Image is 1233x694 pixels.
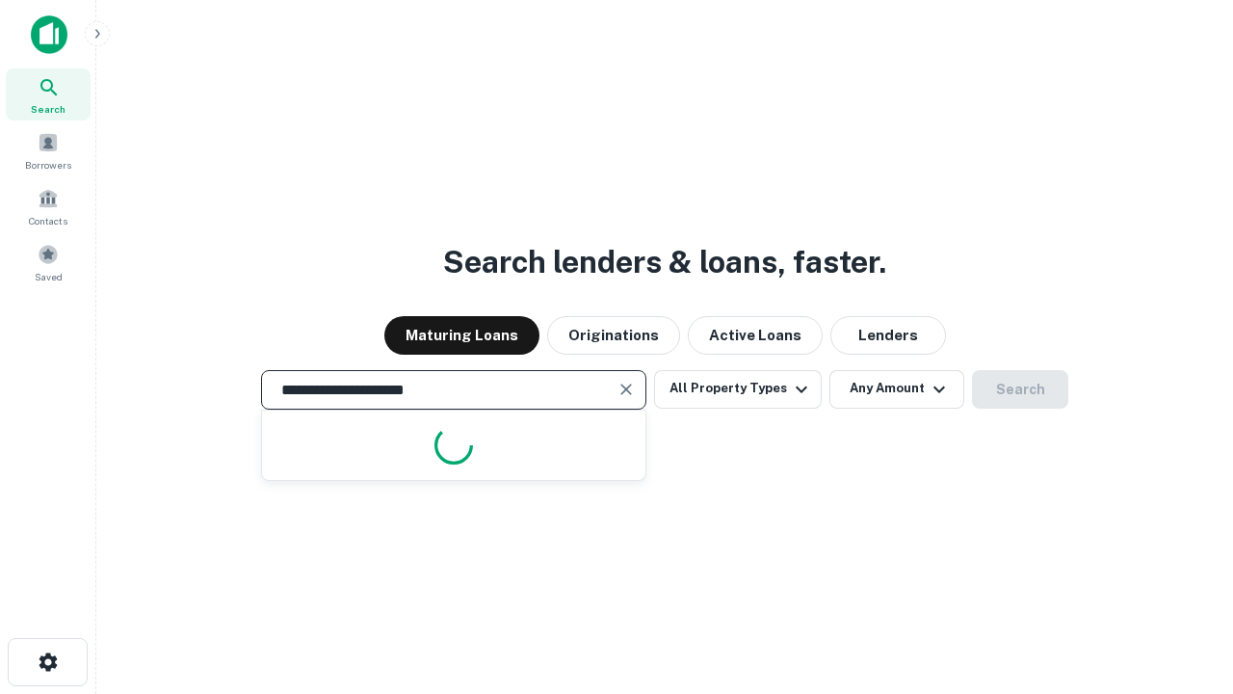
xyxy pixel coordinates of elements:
[547,316,680,355] button: Originations
[6,124,91,176] a: Borrowers
[654,370,822,409] button: All Property Types
[6,236,91,288] a: Saved
[35,269,63,284] span: Saved
[6,180,91,232] a: Contacts
[31,101,66,117] span: Search
[25,157,71,173] span: Borrowers
[384,316,539,355] button: Maturing Loans
[31,15,67,54] img: capitalize-icon.png
[830,316,946,355] button: Lenders
[613,376,640,403] button: Clear
[829,370,964,409] button: Any Amount
[6,68,91,120] a: Search
[443,239,886,285] h3: Search lenders & loans, faster.
[688,316,823,355] button: Active Loans
[29,213,67,228] span: Contacts
[1137,540,1233,632] iframe: Chat Widget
